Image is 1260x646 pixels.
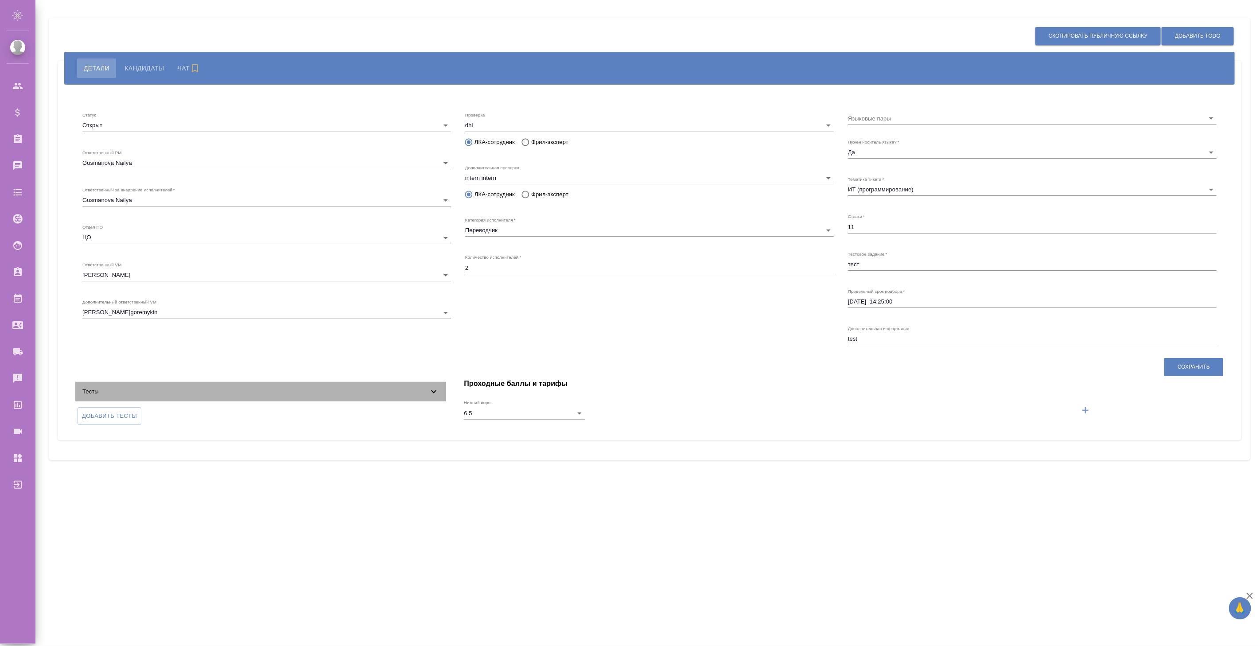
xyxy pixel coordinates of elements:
label: Количество исполнителей [465,255,521,260]
label: Добавить тесты [78,407,141,425]
div: ЦО [82,231,451,244]
div: Да [848,146,1217,159]
h4: Проходные баллы и тарифы [464,378,1224,389]
span: ЛКА-сотрудник [474,138,515,147]
span: Детали [84,63,109,74]
span: ЛКА-сотрудник [474,190,515,199]
button: Скопировать публичную ссылку [1035,27,1161,45]
label: Проверка [465,113,485,117]
button: Open [573,407,586,420]
label: Дополнительная проверка [465,165,519,170]
span: Кандидаты [124,63,164,74]
label: Статус [82,113,96,117]
span: Фрил-эксперт [531,138,568,147]
label: Нужен носитель языка? [848,140,899,144]
span: Тесты [82,387,428,396]
button: Добавить [1075,400,1096,421]
label: Дополнительная информация [848,327,910,331]
button: Сохранить [1164,358,1223,376]
svg: Подписаться [190,63,200,74]
textarea: тест [848,261,1217,268]
button: Open [1205,112,1217,125]
label: Тестовое задание [848,252,887,256]
div: Переводчик [465,224,834,237]
label: Ответственный PM [82,150,121,155]
div: Gusmanova Nailya [82,194,451,206]
span: Фрил-эксперт [531,190,568,199]
span: Сохранить [1178,363,1210,371]
span: Чат [178,63,202,74]
label: Нижний порог [464,401,492,405]
div: intern intern [465,172,834,184]
label: Ответственный VM [82,262,121,267]
span: Добавить ToDo [1175,32,1221,40]
div: Открыт [82,119,451,132]
button: Добавить ToDo [1162,27,1234,45]
div: dhl [465,119,834,132]
span: Скопировать публичную ссылку [1049,32,1147,40]
div: Тесты [75,382,446,401]
textarea: test [848,335,1217,342]
label: Предельный срок подбора [848,289,905,293]
div: [PERSON_NAME] [82,269,451,281]
label: Тематика тикета [848,177,884,182]
div: ИТ (программирование) [848,183,1217,196]
label: Дополнительный ответственный VM [82,300,156,304]
div: Gusmanova Nailya [82,157,451,169]
span: Добавить тесты [82,411,137,421]
div: [PERSON_NAME]goremykin [82,306,451,319]
label: Ставки [848,214,865,219]
button: 🙏 [1229,597,1251,619]
span: 🙏 [1233,599,1248,618]
label: Категория исполнителя [465,218,516,222]
label: Ответственный за внедрение исполнителей [82,188,175,192]
label: Отдел ПО [82,225,103,230]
